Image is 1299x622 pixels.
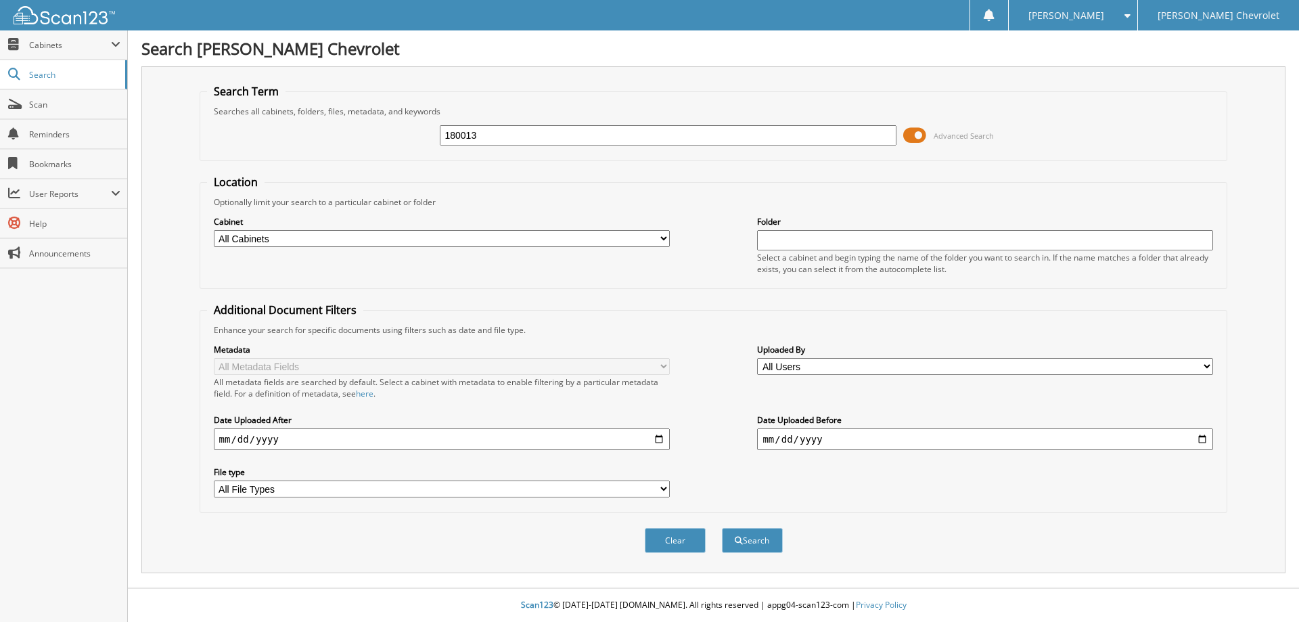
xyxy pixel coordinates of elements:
legend: Location [207,175,265,190]
div: All metadata fields are searched by default. Select a cabinet with metadata to enable filtering b... [214,376,670,399]
legend: Additional Document Filters [207,303,363,317]
label: Uploaded By [757,344,1213,355]
label: File type [214,466,670,478]
button: Search [722,528,783,553]
div: Searches all cabinets, folders, files, metadata, and keywords [207,106,1221,117]
span: Advanced Search [934,131,994,141]
h1: Search [PERSON_NAME] Chevrolet [141,37,1285,60]
input: start [214,428,670,450]
span: User Reports [29,188,111,200]
span: Scan123 [521,599,553,610]
label: Date Uploaded After [214,414,670,426]
span: [PERSON_NAME] Chevrolet [1158,12,1279,20]
input: end [757,428,1213,450]
span: Reminders [29,129,120,140]
label: Cabinet [214,216,670,227]
span: Help [29,218,120,229]
div: Enhance your search for specific documents using filters such as date and file type. [207,324,1221,336]
div: © [DATE]-[DATE] [DOMAIN_NAME]. All rights reserved | appg04-scan123-com | [128,589,1299,622]
span: Cabinets [29,39,111,51]
button: Clear [645,528,706,553]
div: Select a cabinet and begin typing the name of the folder you want to search in. If the name match... [757,252,1213,275]
div: Optionally limit your search to a particular cabinet or folder [207,196,1221,208]
span: Scan [29,99,120,110]
a: here [356,388,373,399]
label: Metadata [214,344,670,355]
label: Folder [757,216,1213,227]
span: [PERSON_NAME] [1028,12,1104,20]
span: Search [29,69,118,81]
span: Announcements [29,248,120,259]
iframe: Chat Widget [1231,557,1299,622]
a: Privacy Policy [856,599,907,610]
span: Bookmarks [29,158,120,170]
legend: Search Term [207,84,286,99]
img: scan123-logo-white.svg [14,6,115,24]
label: Date Uploaded Before [757,414,1213,426]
